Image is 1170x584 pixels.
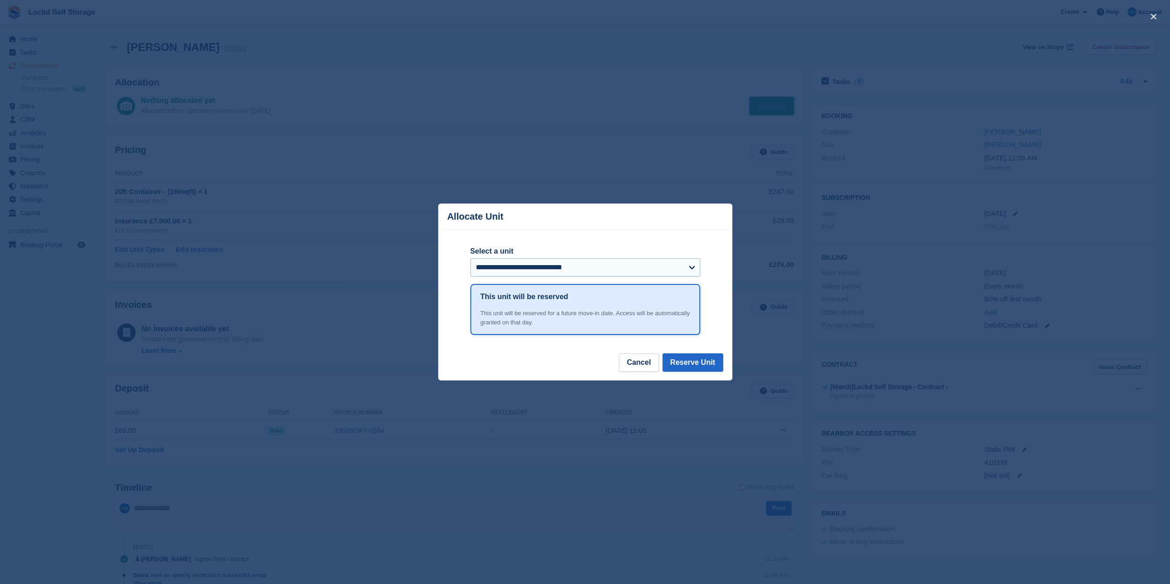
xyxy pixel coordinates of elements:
[619,353,658,372] button: Cancel
[447,211,503,222] p: Allocate Unit
[480,291,568,302] h1: This unit will be reserved
[470,246,700,257] label: Select a unit
[1146,9,1161,24] button: close
[662,353,723,372] button: Reserve Unit
[480,309,690,327] div: This unit will be reserved for a future move-in date. Access will be automatically granted on tha...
